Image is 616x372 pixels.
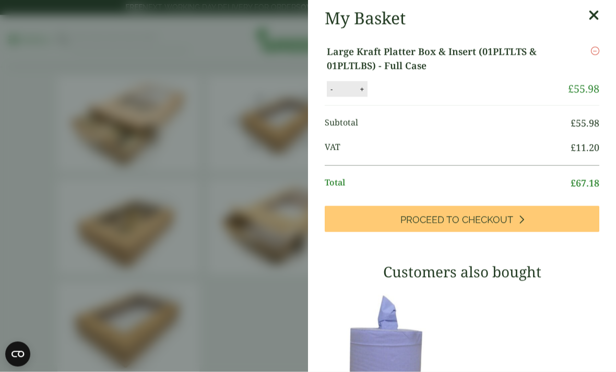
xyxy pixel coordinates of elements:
[337,45,568,73] a: Large Kraft Platter Box & Insert (01PLTLTS & 01PLTLBS) - Full Case
[325,141,571,155] span: VAT
[591,45,599,57] a: Remove this item
[571,117,599,129] bdi: 55.98
[571,141,576,154] span: £
[5,342,30,367] button: Open CMP widget
[568,82,574,96] span: £
[325,263,599,281] h3: Customers also bought
[571,117,576,129] span: £
[568,82,599,96] bdi: 55.98
[338,85,346,94] button: -
[571,141,599,154] bdi: 11.20
[571,177,599,189] bdi: 67.18
[367,85,377,94] button: +
[325,116,571,130] span: Subtotal
[325,176,571,190] span: Total
[325,8,406,28] h2: My Basket
[571,177,576,189] span: £
[325,206,599,232] a: Proceed to Checkout
[400,214,513,226] span: Proceed to Checkout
